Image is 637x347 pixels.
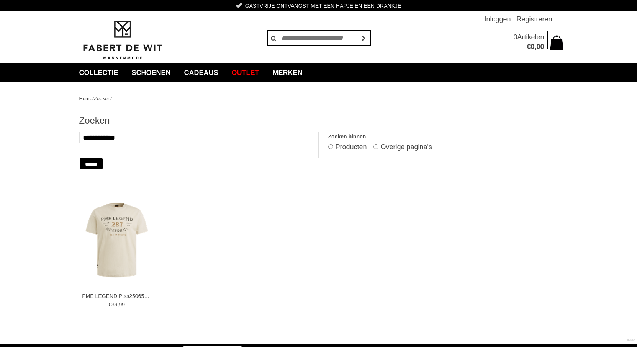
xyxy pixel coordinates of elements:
span: 0 [531,43,534,51]
a: PME LEGEND Ptss2506552 T-shirts [82,293,151,300]
a: Merken [267,63,308,82]
span: , [118,301,119,308]
img: Fabert de Wit [79,20,165,61]
span: 0 [513,33,517,41]
a: collectie [74,63,124,82]
a: Zoeken [94,96,110,101]
label: Zoeken binnen [328,132,558,142]
a: Home [79,96,93,101]
img: PME LEGEND Ptss2506552 T-shirts [79,202,154,277]
a: Schoenen [126,63,177,82]
a: Inloggen [484,11,511,27]
span: € [108,301,111,308]
span: Artikelen [517,33,544,41]
span: 99 [119,301,125,308]
span: € [527,43,531,51]
a: Registreren [516,11,552,27]
a: Outlet [226,63,265,82]
span: 39 [111,301,118,308]
span: , [534,43,536,51]
span: / [92,96,94,101]
label: Producten [335,143,367,151]
a: Divide [626,336,635,345]
span: / [110,96,112,101]
a: Cadeaus [178,63,224,82]
span: 00 [536,43,544,51]
label: Overige pagina's [381,143,432,151]
h1: Zoeken [79,115,558,126]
